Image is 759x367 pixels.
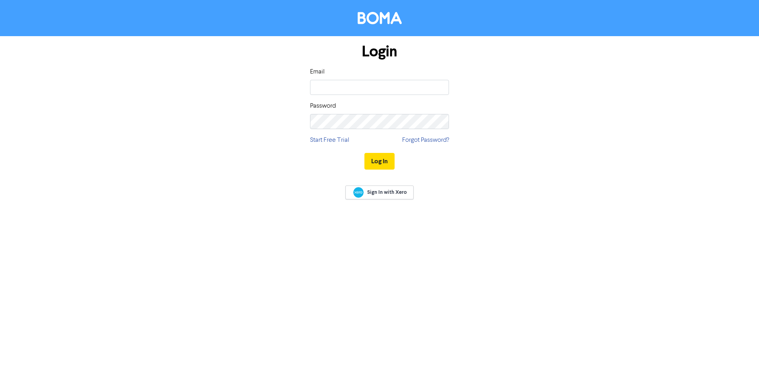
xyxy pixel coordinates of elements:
[353,187,364,198] img: Xero logo
[310,67,325,77] label: Email
[310,135,349,145] a: Start Free Trial
[310,42,449,61] h1: Login
[402,135,449,145] a: Forgot Password?
[367,189,407,196] span: Sign In with Xero
[358,12,402,24] img: BOMA Logo
[345,185,414,199] a: Sign In with Xero
[364,153,395,170] button: Log In
[310,101,336,111] label: Password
